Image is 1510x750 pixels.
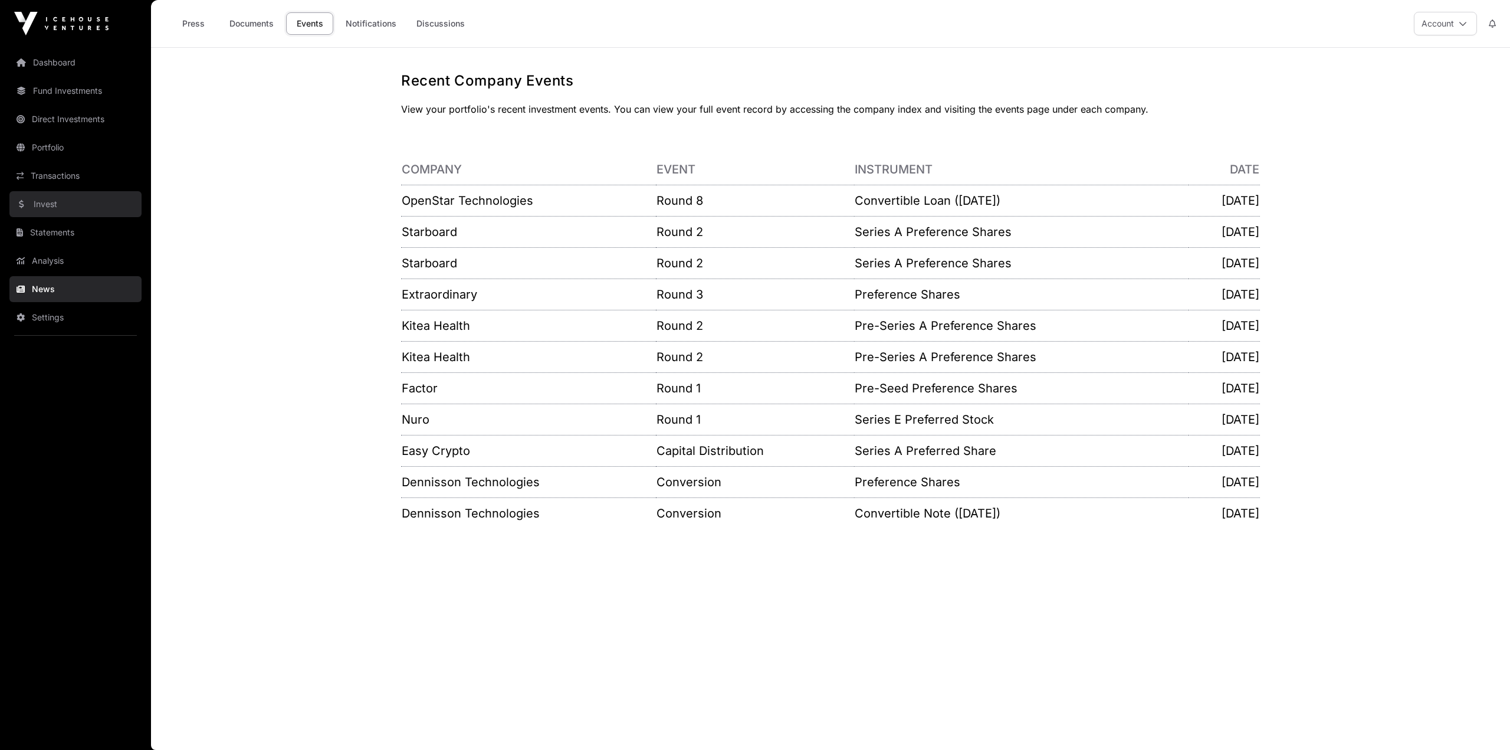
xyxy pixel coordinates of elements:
a: News [9,276,142,302]
p: View your portfolio's recent investment events. You can view your full event record by accessing ... [401,102,1260,116]
p: [DATE] [1189,411,1259,428]
a: OpenStar Technologies [402,194,533,208]
p: [DATE] [1189,380,1259,397]
p: Round 8 [656,192,854,209]
a: Documents [222,12,281,35]
p: Preference Shares [855,286,1188,303]
p: Round 2 [656,349,854,365]
h1: Recent Company Events [401,71,1260,90]
p: Pre-Series A Preference Shares [855,317,1188,334]
a: Dashboard [9,50,142,76]
button: Account [1414,12,1477,35]
th: Instrument [854,154,1189,185]
iframe: Chat Widget [1451,693,1510,750]
a: Invest [9,191,142,217]
a: Transactions [9,163,142,189]
p: Convertible Loan ([DATE]) [855,192,1188,209]
p: [DATE] [1189,317,1259,334]
p: Round 2 [656,317,854,334]
p: Convertible Note ([DATE]) [855,505,1188,522]
a: Factor [402,381,438,395]
p: [DATE] [1189,474,1259,490]
p: [DATE] [1189,505,1259,522]
a: Extraordinary [402,287,477,302]
th: Event [656,154,855,185]
a: Press [170,12,217,35]
p: Round 1 [656,380,854,397]
p: [DATE] [1189,224,1259,240]
p: [DATE] [1189,443,1259,459]
p: [DATE] [1189,255,1259,271]
a: Kitea Health [402,319,470,333]
p: [DATE] [1189,286,1259,303]
p: [DATE] [1189,192,1259,209]
a: Events [286,12,333,35]
p: Series E Preferred Stock [855,411,1188,428]
p: Conversion [656,505,854,522]
p: Conversion [656,474,854,490]
th: Company [401,154,656,185]
p: Capital Distribution [656,443,854,459]
a: Nuro [402,412,429,427]
a: Discussions [409,12,472,35]
a: Notifications [338,12,404,35]
a: Analysis [9,248,142,274]
img: Icehouse Ventures Logo [14,12,109,35]
a: Fund Investments [9,78,142,104]
a: Starboard [402,256,457,270]
p: Round 3 [656,286,854,303]
a: Direct Investments [9,106,142,132]
p: Pre-Series A Preference Shares [855,349,1188,365]
p: Pre-Seed Preference Shares [855,380,1188,397]
p: Round 2 [656,255,854,271]
p: Preference Shares [855,474,1188,490]
a: Portfolio [9,135,142,161]
a: Easy Crypto [402,444,470,458]
th: Date [1189,154,1260,185]
p: Round 1 [656,411,854,428]
a: Statements [9,220,142,245]
p: Series A Preference Shares [855,255,1188,271]
a: Dennisson Technologies [402,475,540,489]
p: Series A Preferred Share [855,443,1188,459]
p: Series A Preference Shares [855,224,1188,240]
p: [DATE] [1189,349,1259,365]
a: Settings [9,304,142,330]
a: Dennisson Technologies [402,506,540,520]
p: Round 2 [656,224,854,240]
a: Starboard [402,225,457,239]
a: Kitea Health [402,350,470,364]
